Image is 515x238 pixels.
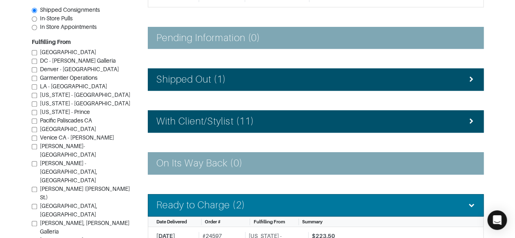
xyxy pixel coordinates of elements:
[40,75,97,81] span: Garmentier Operations
[32,16,37,22] input: In-Store Pulls
[40,135,114,141] span: Venice CA - [PERSON_NAME]
[40,220,129,235] span: [PERSON_NAME], [PERSON_NAME] Galleria
[40,118,92,124] span: Pacific Paliscades CA
[40,58,116,64] span: DC - [PERSON_NAME] Galleria
[32,50,37,55] input: [GEOGRAPHIC_DATA]
[32,38,71,47] label: Fulfilling From
[40,160,97,184] span: [PERSON_NAME] - [GEOGRAPHIC_DATA], [GEOGRAPHIC_DATA]
[40,66,119,73] span: Denver - [GEOGRAPHIC_DATA]
[253,219,285,224] span: Fulfilling From
[487,210,507,230] div: Open Intercom Messenger
[32,187,37,192] input: [PERSON_NAME] ([PERSON_NAME] St.)
[40,186,130,201] span: [PERSON_NAME] ([PERSON_NAME] St.)
[40,126,96,133] span: [GEOGRAPHIC_DATA]
[40,100,130,107] span: [US_STATE] - [GEOGRAPHIC_DATA]
[40,109,90,116] span: [US_STATE] - Prince
[32,84,37,90] input: LA - [GEOGRAPHIC_DATA]
[32,204,37,209] input: [GEOGRAPHIC_DATA], [GEOGRAPHIC_DATA]
[156,199,245,211] h4: Ready to Charge (2)
[32,135,37,141] input: Venice CA - [PERSON_NAME]
[32,110,37,115] input: [US_STATE] - Prince
[205,219,221,224] span: Order #
[32,25,37,30] input: In Store Appointments
[40,7,100,13] span: Shipped Consignments
[40,49,96,56] span: [GEOGRAPHIC_DATA]
[40,203,97,218] span: [GEOGRAPHIC_DATA], [GEOGRAPHIC_DATA]
[156,116,254,127] h4: With Client/Stylist (11)
[40,83,107,90] span: LA - [GEOGRAPHIC_DATA]
[32,161,37,166] input: [PERSON_NAME] - [GEOGRAPHIC_DATA], [GEOGRAPHIC_DATA]
[32,221,37,226] input: [PERSON_NAME], [PERSON_NAME] Galleria
[32,76,37,81] input: Garmentier Operations
[32,8,37,13] input: Shipped Consignments
[32,67,37,72] input: Denver - [GEOGRAPHIC_DATA]
[302,219,322,224] span: Summary
[40,92,130,98] span: [US_STATE] - [GEOGRAPHIC_DATA]
[32,101,37,107] input: [US_STATE] - [GEOGRAPHIC_DATA]
[40,24,96,31] span: In Store Appointments
[156,157,243,169] h4: On Its Way Back (0)
[40,143,96,158] span: [PERSON_NAME]-[GEOGRAPHIC_DATA]
[156,219,187,224] span: Date Delivered
[40,15,72,22] span: In-Store Pulls
[32,144,37,149] input: [PERSON_NAME]-[GEOGRAPHIC_DATA]
[32,118,37,124] input: Pacific Paliscades CA
[156,32,260,44] h4: Pending Information (0)
[32,127,37,132] input: [GEOGRAPHIC_DATA]
[32,93,37,98] input: [US_STATE] - [GEOGRAPHIC_DATA]
[32,59,37,64] input: DC - [PERSON_NAME] Galleria
[156,74,226,85] h4: Shipped Out (1)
